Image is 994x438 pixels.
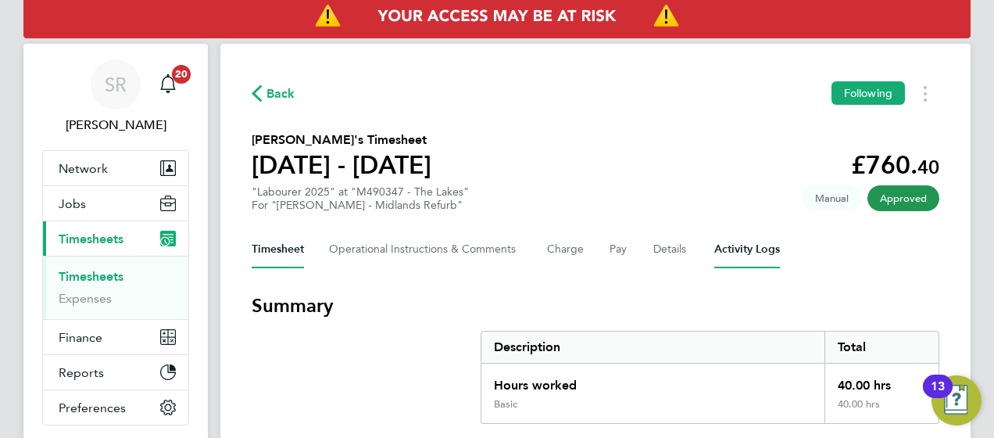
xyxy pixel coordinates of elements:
[43,390,188,425] button: Preferences
[911,81,939,106] button: Timesheets Menu
[59,291,112,306] a: Expenses
[172,65,191,84] span: 20
[43,256,188,319] div: Timesheets
[824,398,939,423] div: 40.00 hrs
[803,185,861,211] span: This timesheet was manually created.
[43,186,188,221] button: Jobs
[831,81,905,105] button: Following
[59,196,86,211] span: Jobs
[252,185,469,212] div: "Labourer 2025" at "M490347 - The Lakes"
[931,375,981,425] button: Open Resource Center, 13 new notifications
[931,386,945,407] div: 13
[547,231,585,268] button: Charge
[42,59,189,135] a: SR[PERSON_NAME]
[43,320,188,354] button: Finance
[714,231,780,268] button: Activity Logs
[481,332,824,363] div: Description
[329,231,522,268] button: Operational Instructions & Comments
[252,84,295,103] button: Back
[851,150,939,180] app-decimal: £760.
[844,86,892,100] span: Following
[252,199,469,212] div: For "[PERSON_NAME] - Midlands Refurb"
[481,364,824,398] div: Hours worked
[59,330,102,345] span: Finance
[494,398,517,411] div: Basic
[105,74,127,95] span: SR
[152,59,184,109] a: 20
[653,231,689,268] button: Details
[917,156,939,178] span: 40
[252,149,431,181] h1: [DATE] - [DATE]
[43,355,188,390] button: Reports
[59,232,123,246] span: Timesheets
[252,293,939,318] h3: Summary
[59,161,108,176] span: Network
[252,131,431,149] h2: [PERSON_NAME]'s Timesheet
[824,364,939,398] div: 40.00 hrs
[252,231,304,268] button: Timesheet
[43,221,188,256] button: Timesheets
[266,84,295,103] span: Back
[59,269,123,284] a: Timesheets
[867,185,939,211] span: This timesheet has been approved.
[59,400,126,415] span: Preferences
[59,365,104,380] span: Reports
[42,116,189,135] span: Samantha Robinson
[43,151,188,185] button: Network
[481,331,939,424] div: Summary
[824,332,939,363] div: Total
[610,231,628,268] button: Pay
